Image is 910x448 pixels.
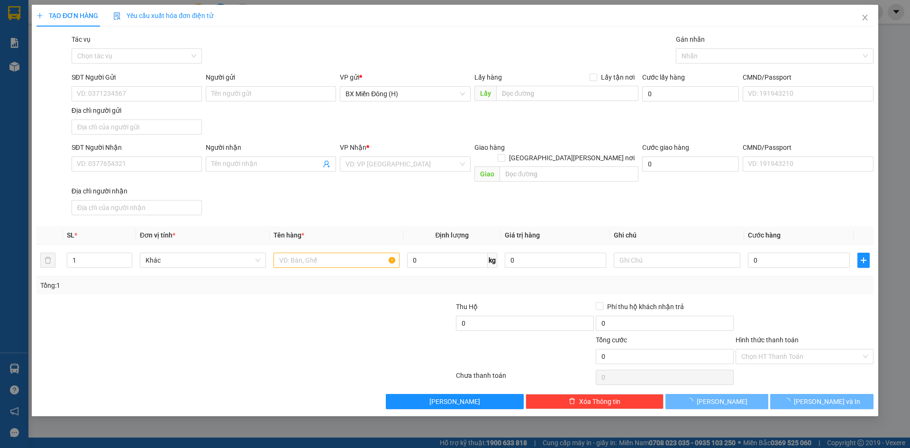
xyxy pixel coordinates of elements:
[614,253,740,268] input: Ghi Chú
[743,72,873,82] div: CMND/Passport
[72,142,202,153] div: SĐT Người Nhận
[610,226,744,245] th: Ghi chú
[603,302,688,312] span: Phí thu hộ khách nhận trả
[340,144,367,151] span: VP Nhận
[597,72,638,82] span: Lấy tận nơi
[72,72,202,82] div: SĐT Người Gửi
[67,231,74,239] span: SL
[474,144,505,151] span: Giao hàng
[687,398,697,404] span: loading
[697,396,748,407] span: [PERSON_NAME]
[140,231,175,239] span: Đơn vị tính
[852,5,878,31] button: Close
[436,231,469,239] span: Định lượng
[474,86,496,101] span: Lấy
[113,12,121,20] img: icon
[505,253,607,268] input: 0
[206,72,336,82] div: Người gửi
[72,119,202,135] input: Địa chỉ của người gửi
[456,303,478,311] span: Thu Hộ
[40,253,55,268] button: delete
[783,398,794,404] span: loading
[273,253,400,268] input: VD: Bàn, Ghế
[474,166,500,182] span: Giao
[346,87,465,101] span: BX Miền Đông (H)
[72,186,202,196] div: Địa chỉ người nhận
[676,36,705,43] label: Gán nhãn
[642,156,739,172] input: Cước giao hàng
[505,153,638,163] span: [GEOGRAPHIC_DATA][PERSON_NAME] nơi
[743,142,873,153] div: CMND/Passport
[642,144,689,151] label: Cước giao hàng
[596,336,627,344] span: Tổng cước
[72,200,202,215] input: Địa chỉ của người nhận
[323,160,331,168] span: user-add
[526,394,664,409] button: deleteXóa Thông tin
[642,73,685,81] label: Cước lấy hàng
[488,253,497,268] span: kg
[642,86,739,101] input: Cước lấy hàng
[36,12,43,19] span: plus
[273,231,304,239] span: Tên hàng
[748,231,781,239] span: Cước hàng
[206,142,336,153] div: Người nhận
[858,256,869,264] span: plus
[455,370,595,387] div: Chưa thanh toán
[771,394,874,409] button: [PERSON_NAME] và In
[736,336,799,344] label: Hình thức thanh toán
[340,72,471,82] div: VP gửi
[474,73,502,81] span: Lấy hàng
[500,166,638,182] input: Dọc đường
[861,14,869,21] span: close
[579,396,620,407] span: Xóa Thông tin
[72,105,202,116] div: Địa chỉ người gửi
[857,253,870,268] button: plus
[569,398,575,405] span: delete
[496,86,638,101] input: Dọc đường
[40,280,351,291] div: Tổng: 1
[36,12,98,19] span: TẠO ĐƠN HÀNG
[430,396,481,407] span: [PERSON_NAME]
[505,231,540,239] span: Giá trị hàng
[794,396,860,407] span: [PERSON_NAME] và In
[386,394,524,409] button: [PERSON_NAME]
[146,253,260,267] span: Khác
[113,12,213,19] span: Yêu cầu xuất hóa đơn điện tử
[72,36,91,43] label: Tác vụ
[665,394,768,409] button: [PERSON_NAME]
